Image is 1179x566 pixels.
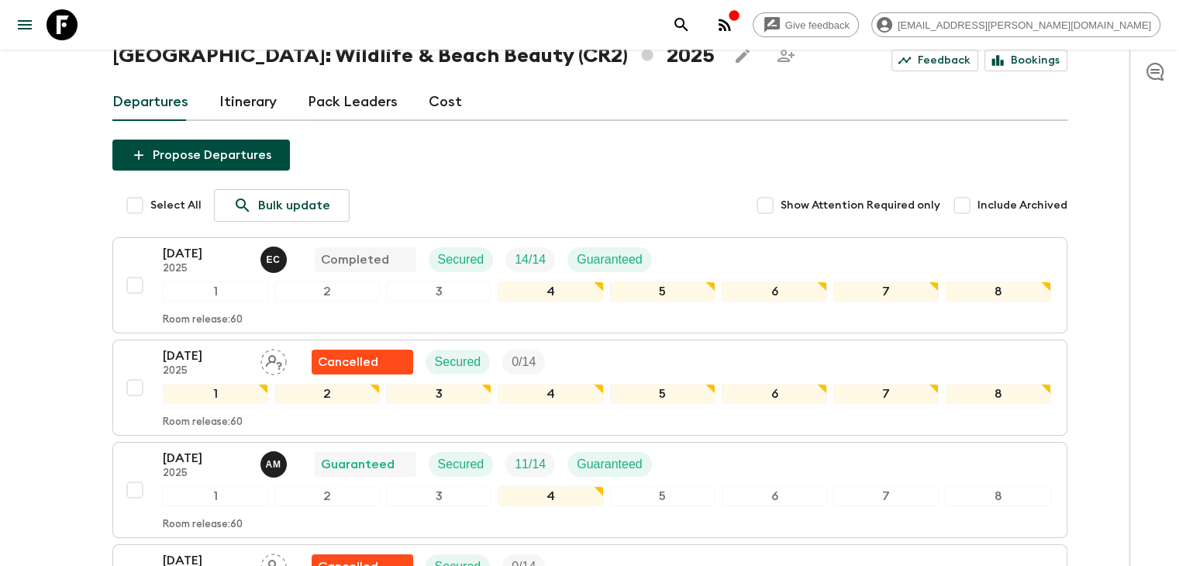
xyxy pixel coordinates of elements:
[260,451,290,478] button: AM
[163,263,248,275] p: 2025
[112,40,715,71] h1: [GEOGRAPHIC_DATA]: Wildlife & Beach Beauty (CR2) 2025
[833,486,939,506] div: 7
[163,486,268,506] div: 1
[438,455,484,474] p: Secured
[163,449,248,468] p: [DATE]
[945,384,1050,404] div: 8
[321,250,389,269] p: Completed
[266,458,281,471] p: A M
[515,455,546,474] p: 11 / 14
[610,486,715,506] div: 5
[426,350,491,374] div: Secured
[308,84,398,121] a: Pack Leaders
[722,486,827,506] div: 6
[163,519,243,531] p: Room release: 60
[889,19,1160,31] span: [EMAIL_ADDRESS][PERSON_NAME][DOMAIN_NAME]
[498,384,603,404] div: 4
[429,247,494,272] div: Secured
[977,198,1067,213] span: Include Archived
[260,456,290,468] span: Allan Morales
[321,455,395,474] p: Guaranteed
[945,486,1050,506] div: 8
[512,353,536,371] p: 0 / 14
[833,281,939,302] div: 7
[112,237,1067,333] button: [DATE]2025Eduardo Caravaca CompletedSecuredTrip FillGuaranteed12345678Room release:60
[260,354,287,366] span: Assign pack leader
[258,196,330,215] p: Bulk update
[891,50,978,71] a: Feedback
[753,12,859,37] a: Give feedback
[727,40,758,71] button: Edit this itinerary
[163,347,248,365] p: [DATE]
[274,384,380,404] div: 2
[429,84,462,121] a: Cost
[498,486,603,506] div: 4
[833,384,939,404] div: 7
[386,486,491,506] div: 3
[984,50,1067,71] a: Bookings
[163,244,248,263] p: [DATE]
[112,442,1067,538] button: [DATE]2025Allan MoralesGuaranteedSecuredTrip FillGuaranteed12345678Room release:60
[163,384,268,404] div: 1
[112,84,188,121] a: Departures
[163,468,248,480] p: 2025
[777,19,858,31] span: Give feedback
[577,455,643,474] p: Guaranteed
[502,350,545,374] div: Trip Fill
[260,251,290,264] span: Eduardo Caravaca
[214,189,350,222] a: Bulk update
[386,384,491,404] div: 3
[945,281,1050,302] div: 8
[610,384,715,404] div: 5
[505,247,555,272] div: Trip Fill
[312,350,413,374] div: Flash Pack cancellation
[781,198,940,213] span: Show Attention Required only
[722,281,827,302] div: 6
[112,140,290,171] button: Propose Departures
[386,281,491,302] div: 3
[577,250,643,269] p: Guaranteed
[770,40,802,71] span: Share this itinerary
[274,281,380,302] div: 2
[722,384,827,404] div: 6
[515,250,546,269] p: 14 / 14
[150,198,202,213] span: Select All
[429,452,494,477] div: Secured
[219,84,277,121] a: Itinerary
[163,416,243,429] p: Room release: 60
[435,353,481,371] p: Secured
[871,12,1160,37] div: [EMAIL_ADDRESS][PERSON_NAME][DOMAIN_NAME]
[274,486,380,506] div: 2
[163,365,248,378] p: 2025
[9,9,40,40] button: menu
[112,340,1067,436] button: [DATE]2025Assign pack leaderFlash Pack cancellationSecuredTrip Fill12345678Room release:60
[505,452,555,477] div: Trip Fill
[498,281,603,302] div: 4
[318,353,378,371] p: Cancelled
[610,281,715,302] div: 5
[666,9,697,40] button: search adventures
[163,281,268,302] div: 1
[163,314,243,326] p: Room release: 60
[438,250,484,269] p: Secured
